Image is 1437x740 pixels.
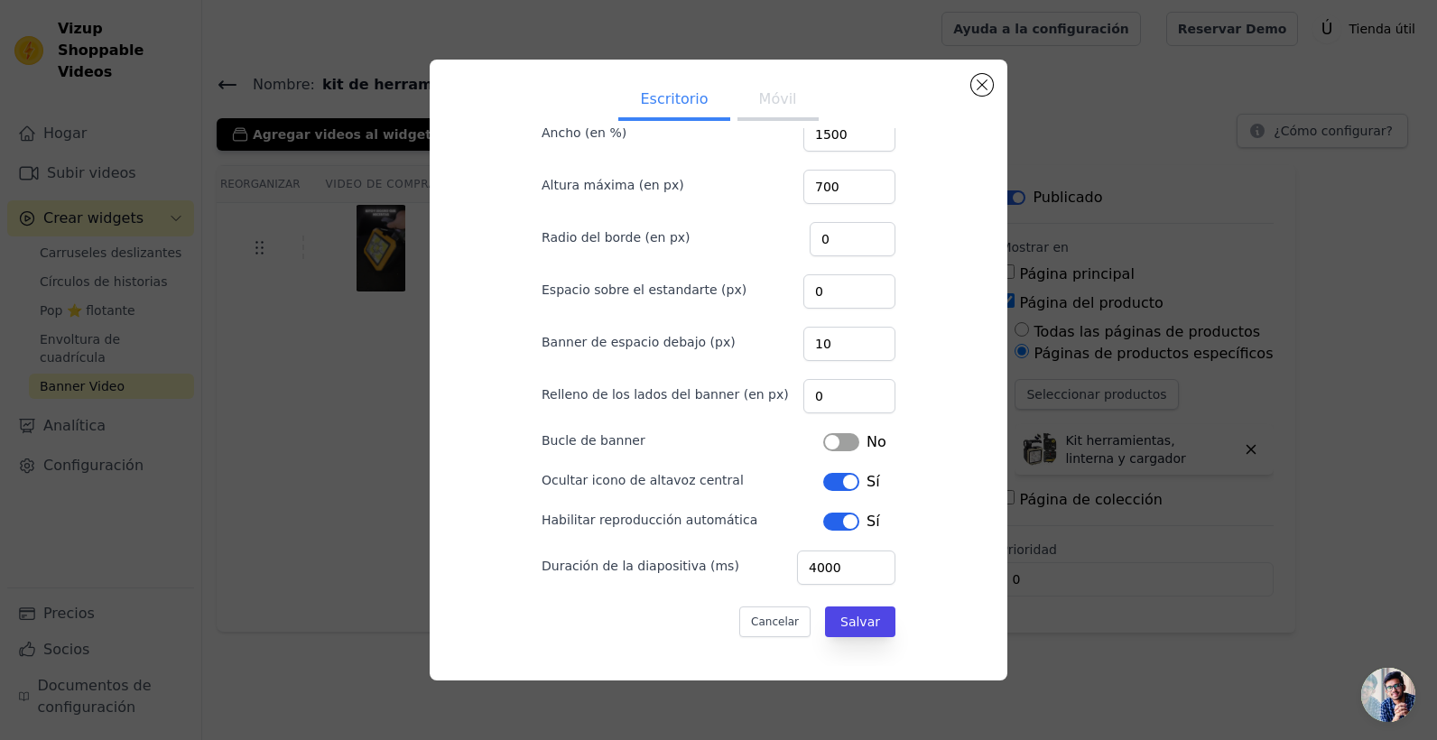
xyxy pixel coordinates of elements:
label: Ocultar icono de altavoz central [542,471,744,489]
label: Altura máxima (en px) [542,176,684,194]
label: Banner de espacio debajo (px) [542,333,736,351]
label: Radio del borde (en px) [542,228,691,246]
button: Cancelar [739,606,811,637]
label: Relleno de los lados del banner (en px) [542,385,789,403]
label: Duración de la diapositiva (ms) [542,557,739,575]
label: Espacio sobre el estandarte (px) [542,281,746,299]
button: Cerrar modal [971,74,993,96]
div: Chat abierto [1361,668,1415,722]
label: Bucle de banner [542,431,645,449]
label: Habilitar reproducción automática [542,511,757,529]
button: Escritorio [618,81,729,121]
label: Ancho (en %) [542,124,626,142]
button: Salvar [825,606,895,637]
span: No [867,431,886,453]
span: Sí [867,511,880,532]
button: Móvil [737,81,819,121]
span: Sí [867,471,880,493]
